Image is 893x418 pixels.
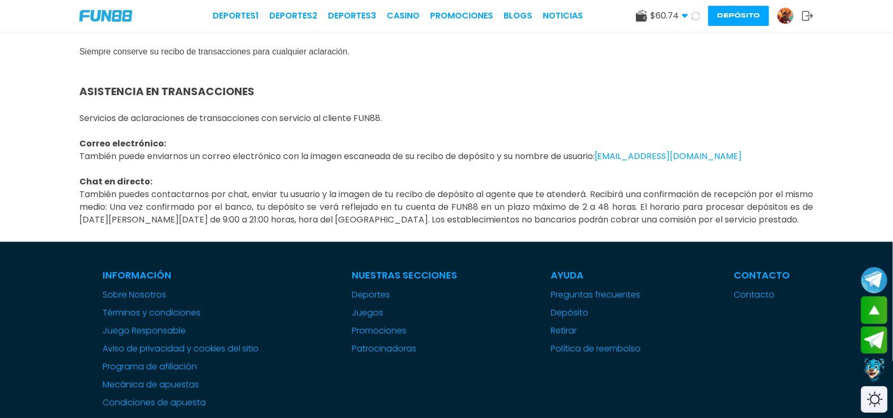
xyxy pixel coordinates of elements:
[861,356,888,384] button: Contact customer service
[551,289,641,302] a: Preguntas frecuentes
[328,10,376,22] a: Deportes3
[430,10,493,22] a: Promociones
[103,379,259,392] a: Mecánica de apuestas
[103,361,259,374] a: Programa de afiliación
[734,268,790,283] p: Contacto
[861,327,888,354] button: Join telegram
[103,307,259,320] a: Términos y condiciones
[651,10,688,22] span: $ 60.74
[352,289,458,302] a: Deportes
[79,10,132,22] img: Company Logo
[352,343,458,356] a: Patrocinadoras
[103,343,259,356] a: Aviso de privacidad y cookies del sitio
[352,307,384,320] button: Juegos
[103,325,259,338] a: Juego Responsable
[103,268,259,283] p: Información
[551,307,641,320] a: Depósito
[778,8,794,24] img: Avatar
[269,10,317,22] a: Deportes2
[103,289,259,302] a: Sobre Nosotros
[777,7,802,24] a: Avatar
[551,343,641,356] a: Política de reembolso
[861,266,888,294] button: Join telegram channel
[79,137,166,150] strong: Correo electrónico:
[103,397,259,410] a: Condiciones de apuesta
[861,386,888,413] div: Switch theme
[543,10,583,22] a: NOTICIAS
[352,268,458,283] p: Nuestras Secciones
[734,289,790,302] a: Contacto
[708,6,769,26] button: Depósito
[79,112,382,124] span: Servicios de aclaraciones de transacciones con servicio al cliente FUN88.
[108,213,799,226] span: [PERSON_NAME][DATE] de 9:00 a 21:00 horas, hora del [GEOGRAPHIC_DATA]. Los establecimientos no ba...
[861,296,888,324] button: scroll up
[551,268,641,283] p: Ayuda
[79,47,350,56] span: Siempre conserve su recibo de transacciones para cualquier aclaración.
[213,10,259,22] a: Deportes1
[551,325,641,338] a: Retirar
[387,10,420,22] a: CASINO
[79,188,814,226] span: También puedes contactarnos por chat, enviar tu usuario y la imagen de tu recibo de depósito al a...
[79,84,254,99] span: ASISTENCIA EN TRANSACCIONES
[504,10,532,22] a: BLOGS
[79,150,746,162] span: También puede enviarnos un correo electrónico con la imagen escaneada de su recibo de depósito y ...
[352,325,458,338] a: Promociones
[595,150,742,162] a: [EMAIL_ADDRESS][DOMAIN_NAME]
[79,175,152,188] strong: Chat en directo:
